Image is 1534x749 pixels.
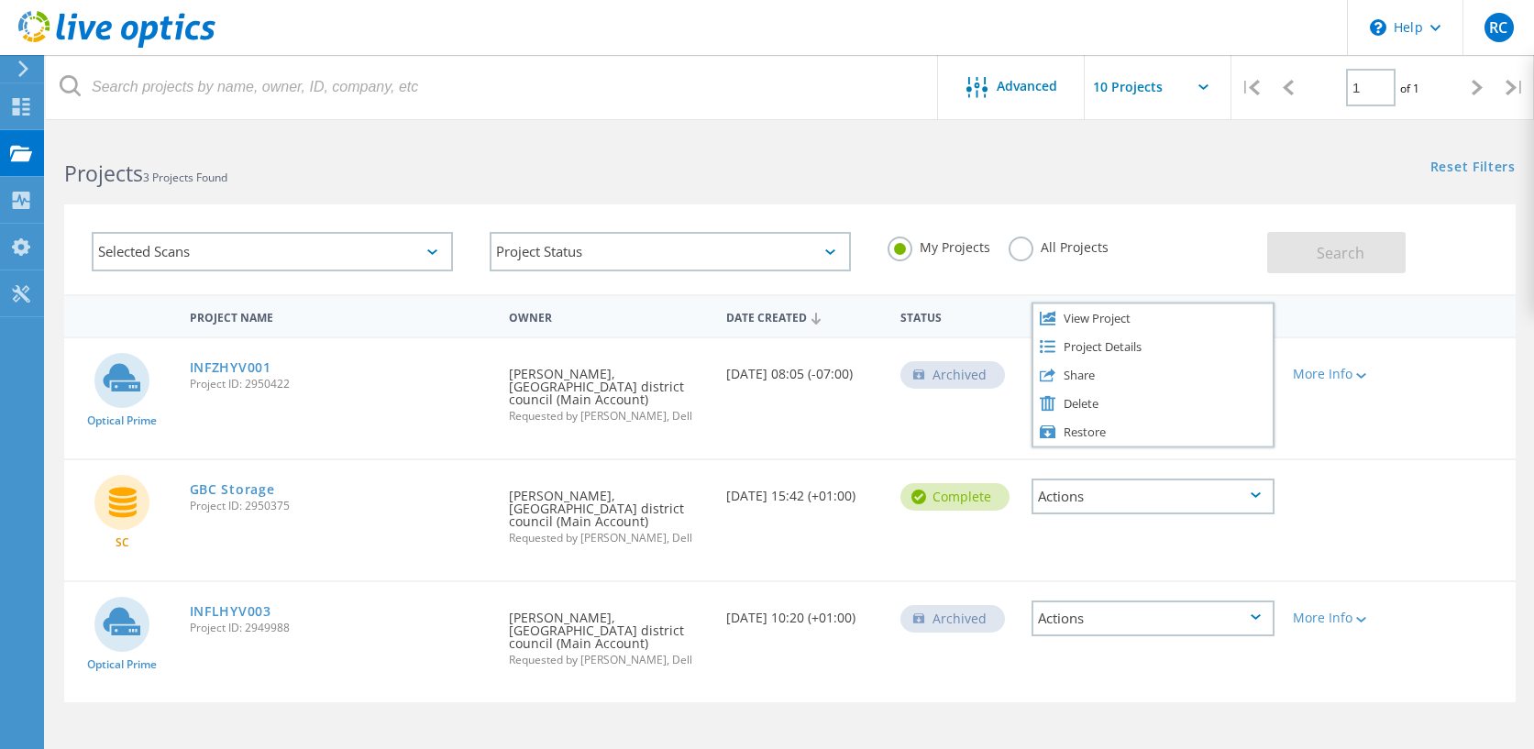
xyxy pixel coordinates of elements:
div: Restore [1033,417,1273,446]
div: Delete [1033,389,1273,417]
span: Optical Prime [87,415,157,426]
div: Date Created [717,299,891,334]
span: of 1 [1400,81,1419,96]
div: Actions [1032,479,1275,514]
div: [DATE] 10:20 (+01:00) [717,582,891,643]
div: [PERSON_NAME], [GEOGRAPHIC_DATA] district council (Main Account) [500,460,717,562]
svg: \n [1370,19,1386,36]
span: SC [116,537,129,548]
div: | [1231,55,1269,120]
div: Project Name [181,299,500,333]
span: Requested by [PERSON_NAME], Dell [509,533,708,544]
div: View Project [1033,303,1273,332]
span: RC [1489,20,1507,35]
span: Requested by [PERSON_NAME], Dell [509,411,708,422]
a: INFZHYV001 [190,361,271,374]
div: Owner [500,299,717,333]
label: All Projects [1009,237,1109,254]
div: More Info [1293,368,1391,380]
span: Search [1317,243,1364,263]
div: Archived [900,605,1005,633]
div: More Info [1293,611,1391,624]
div: Actions [1022,299,1284,333]
span: Project ID: 2949988 [190,622,491,633]
div: [DATE] 08:05 (-07:00) [717,338,891,399]
a: GBC Storage [190,483,275,496]
a: Live Optics Dashboard [18,39,215,51]
span: 3 Projects Found [143,170,227,185]
div: Project Details [1033,332,1273,360]
div: Status [891,299,1021,333]
div: Complete [900,483,1010,511]
span: Project ID: 2950422 [190,379,491,390]
input: Search projects by name, owner, ID, company, etc [46,55,939,119]
div: Archived [900,361,1005,389]
div: [PERSON_NAME], [GEOGRAPHIC_DATA] district council (Main Account) [500,582,717,684]
div: [DATE] 15:42 (+01:00) [717,460,891,521]
button: Search [1267,232,1406,273]
a: INFLHYV003 [190,605,271,618]
div: [PERSON_NAME], [GEOGRAPHIC_DATA] district council (Main Account) [500,338,717,440]
span: Requested by [PERSON_NAME], Dell [509,655,708,666]
div: Selected Scans [92,232,453,271]
span: Project ID: 2950375 [190,501,491,512]
a: Reset Filters [1430,160,1516,176]
div: Project Status [490,232,851,271]
span: Optical Prime [87,659,157,670]
div: | [1496,55,1534,120]
label: My Projects [888,237,990,254]
div: Share [1033,360,1273,389]
span: Advanced [997,80,1057,93]
b: Projects [64,159,143,188]
div: Actions [1032,600,1275,636]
